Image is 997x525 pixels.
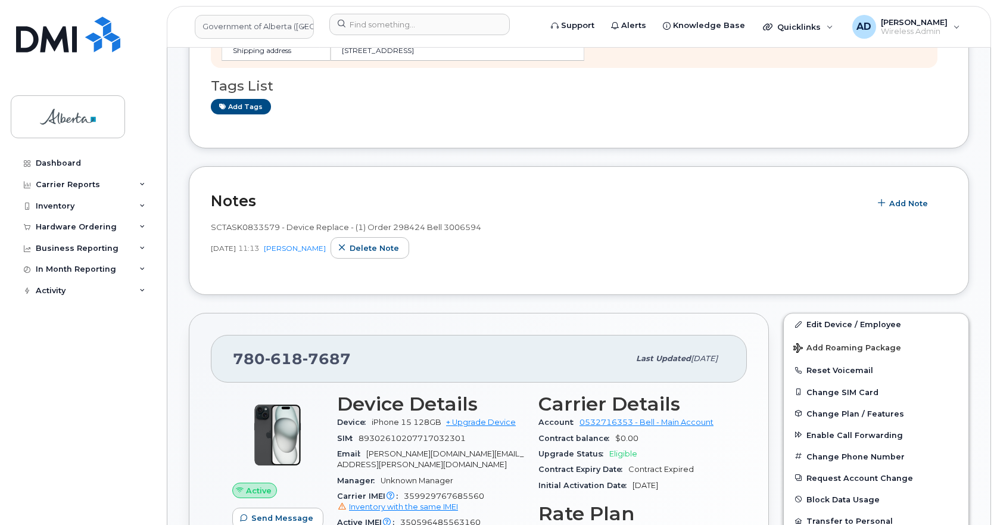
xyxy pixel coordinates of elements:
[337,502,458,511] a: Inventory with the same IMEI
[777,22,821,32] span: Quicklinks
[337,492,524,513] span: 359929767685560
[784,335,968,359] button: Add Roaming Package
[538,465,628,474] span: Contract Expiry Date
[329,14,510,35] input: Find something...
[628,465,694,474] span: Contract Expired
[538,434,615,443] span: Contract balance
[211,243,236,253] span: [DATE]
[303,350,351,368] span: 7687
[349,502,458,511] span: Inventory with the same IMEI
[579,418,714,427] a: 0532716353 - Bell - Main Account
[543,14,603,38] a: Support
[889,198,928,209] span: Add Note
[856,20,871,34] span: AD
[806,430,903,439] span: Enable Call Forwarding
[603,14,655,38] a: Alerts
[538,393,725,415] h3: Carrier Details
[538,503,725,524] h3: Rate Plan
[784,467,968,489] button: Request Account Change
[211,99,271,114] a: Add tags
[381,476,453,485] span: Unknown Manager
[621,20,646,32] span: Alerts
[233,350,351,368] span: 780
[238,243,259,253] span: 11:13
[755,15,842,39] div: Quicklinks
[633,481,658,490] span: [DATE]
[793,343,901,355] span: Add Roaming Package
[870,193,938,215] button: Add Note
[561,20,594,32] span: Support
[337,449,366,458] span: Email
[784,424,968,446] button: Enable Call Forwarding
[222,40,331,61] td: Shipping address
[251,512,313,524] span: Send Message
[337,492,404,501] span: Carrier IMEI
[844,15,968,39] div: Arunajith Daylath
[784,489,968,510] button: Block Data Usage
[211,79,947,94] h3: Tags List
[636,354,691,363] span: Last updated
[784,381,968,403] button: Change SIM Card
[331,40,584,61] td: [STREET_ADDRESS]
[246,485,272,496] span: Active
[265,350,303,368] span: 618
[211,192,864,210] h2: Notes
[211,222,481,232] span: SCTASK0833579 - Device Replace - (1) Order 298424 Bell 3006594
[359,434,466,443] span: 89302610207717032301
[784,359,968,381] button: Reset Voicemail
[337,434,359,443] span: SIM
[784,403,968,424] button: Change Plan / Features
[337,476,381,485] span: Manager
[331,237,409,259] button: Delete note
[615,434,638,443] span: $0.00
[806,409,904,418] span: Change Plan / Features
[673,20,745,32] span: Knowledge Base
[538,481,633,490] span: Initial Activation Date
[784,446,968,467] button: Change Phone Number
[337,393,524,415] h3: Device Details
[446,418,516,427] a: + Upgrade Device
[337,449,524,469] span: [PERSON_NAME][DOMAIN_NAME][EMAIL_ADDRESS][PERSON_NAME][DOMAIN_NAME]
[264,244,326,253] a: [PERSON_NAME]
[655,14,753,38] a: Knowledge Base
[784,313,968,335] a: Edit Device / Employee
[372,418,441,427] span: iPhone 15 128GB
[881,27,948,36] span: Wireless Admin
[195,15,314,39] a: Government of Alberta (GOA)
[609,449,637,458] span: Eligible
[337,418,372,427] span: Device
[538,449,609,458] span: Upgrade Status
[691,354,718,363] span: [DATE]
[242,399,313,471] img: iPhone_15_Black.png
[350,243,399,254] span: Delete note
[881,17,948,27] span: [PERSON_NAME]
[538,418,579,427] span: Account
